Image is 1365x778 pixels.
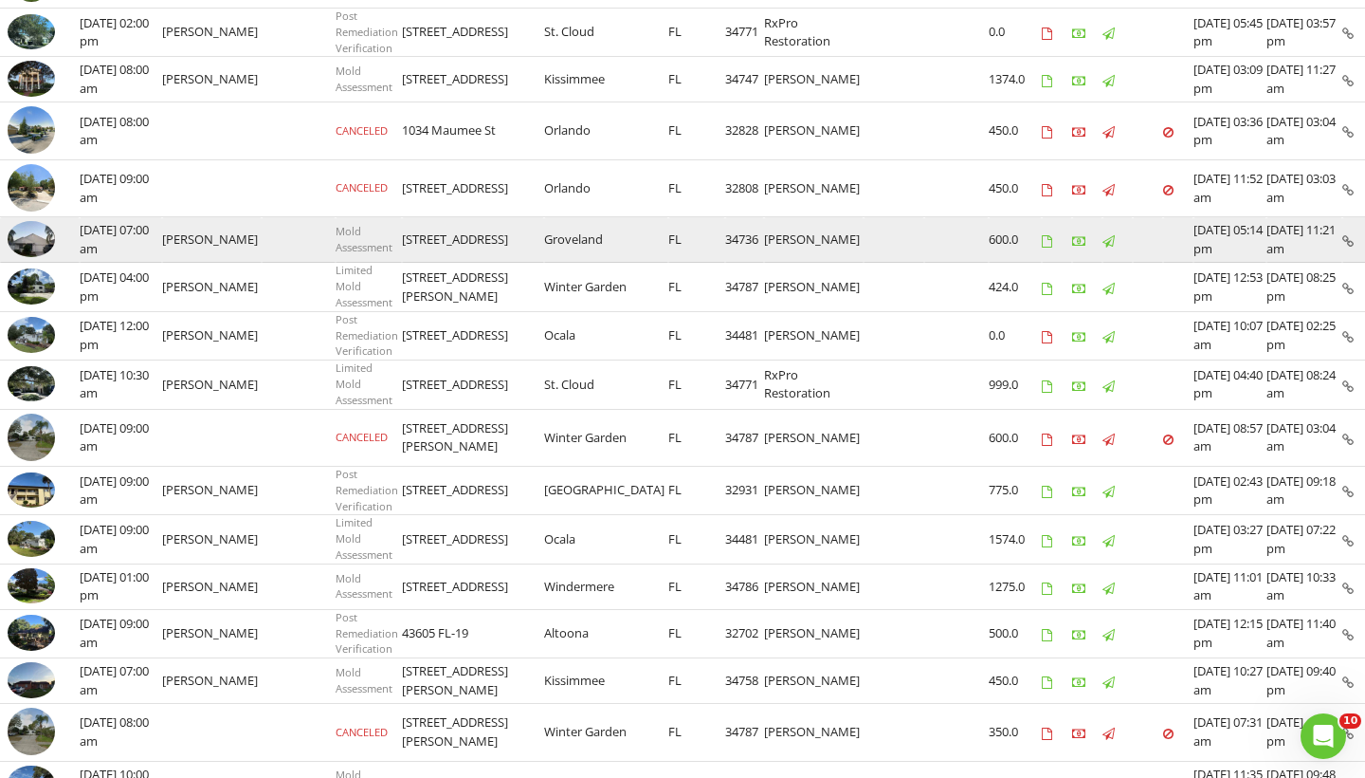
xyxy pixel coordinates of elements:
span: Post Remediation Verification [336,9,398,55]
td: [DATE] 10:27 am [1193,658,1266,704]
td: [DATE] 02:25 pm [1266,311,1342,360]
td: [DATE] 08:24 am [1266,361,1342,409]
span: Mold Assessment [336,224,392,254]
td: 450.0 [989,102,1042,160]
td: [PERSON_NAME] [764,263,864,311]
td: [PERSON_NAME] [764,102,864,160]
img: 9281915%2Fcover_photos%2Fu1Xyv59wxGw7imgMLU99%2Fsmall.jpg [8,269,55,305]
td: [PERSON_NAME] [162,658,262,704]
td: 34481 [725,311,764,360]
td: 450.0 [989,658,1042,704]
img: streetview [8,414,55,461]
td: Winter Garden [544,263,668,311]
td: 1034 Maumee St [402,102,544,160]
img: 9310797%2Fcover_photos%2FzygPh0ZAjO5aq3IsHS6A%2Fsmall.jpg [8,61,55,97]
td: [DATE] 01:00 pm [80,564,162,609]
td: [DATE] 12:15 pm [1193,609,1266,658]
td: [DATE] 12:00 pm [80,311,162,360]
td: [DATE] 12:24 pm [1266,704,1342,762]
td: [PERSON_NAME] [764,467,864,515]
td: Windermere [544,564,668,609]
td: [DATE] 11:40 am [1266,609,1342,658]
td: [DATE] 11:52 am [1193,159,1266,217]
td: 0.0 [989,8,1042,56]
td: 32931 [725,467,764,515]
span: Post Remediation Verification [336,467,398,513]
td: [DATE] 08:25 pm [1266,263,1342,311]
td: [DATE] 03:04 am [1266,102,1342,160]
td: Groveland [544,217,668,263]
span: Limited Mold Assessment [336,361,392,407]
td: Kissimmee [544,57,668,102]
td: [PERSON_NAME] [162,217,262,263]
img: 9180920%2Fcover_photos%2FN6fo7BVD0vZCoFnw1NlH%2Fsmall.jpg [8,472,55,509]
img: 9324484%2Fcover_photos%2FSQ0TJnELEHt3vjOrsupY%2Fsmall.jpg [8,14,55,50]
td: 34787 [725,704,764,762]
td: [DATE] 11:01 am [1193,564,1266,609]
td: 34787 [725,263,764,311]
td: 775.0 [989,467,1042,515]
td: [PERSON_NAME] [764,658,864,704]
td: 350.0 [989,704,1042,762]
td: [DATE] 09:00 am [80,515,162,564]
td: [DATE] 11:21 am [1266,217,1342,263]
td: [DATE] 07:00 am [80,217,162,263]
td: 600.0 [989,409,1042,467]
img: 9151654%2Fcover_photos%2FMpwejbgm1NISRnAfdzWZ%2Fsmall.jpg [8,568,55,604]
td: [GEOGRAPHIC_DATA] [544,467,668,515]
td: [PERSON_NAME] [764,311,864,360]
td: Orlando [544,102,668,160]
td: St. Cloud [544,361,668,409]
span: CANCELED [336,430,388,444]
td: [DATE] 08:00 am [80,102,162,160]
span: Limited Mold Assessment [336,515,392,562]
td: 34771 [725,361,764,409]
img: 9265186%2Fcover_photos%2FztBPXWiQMzRo9U2921Jj%2Fsmall.jpg [8,317,55,353]
td: [DATE] 03:03 am [1266,159,1342,217]
td: FL [668,409,725,467]
td: [PERSON_NAME] [162,609,262,658]
td: [DATE] 05:45 pm [1193,8,1266,56]
td: 32808 [725,159,764,217]
td: [DATE] 03:57 pm [1266,8,1342,56]
td: [STREET_ADDRESS][PERSON_NAME] [402,704,544,762]
td: RxPro Restoration [764,361,864,409]
span: CANCELED [336,123,388,138]
td: FL [668,609,725,658]
td: [PERSON_NAME] [162,564,262,609]
td: FL [668,467,725,515]
span: CANCELED [336,725,388,739]
td: FL [668,159,725,217]
img: streetview [8,708,55,755]
td: [DATE] 04:00 pm [80,263,162,311]
img: 9127292%2Fcover_photos%2FOJLXBOsPJ1LlbPWpbuKQ%2Fsmall.jpg [8,662,55,698]
td: [DATE] 12:53 pm [1193,263,1266,311]
td: [PERSON_NAME] [764,704,864,762]
td: [DATE] 02:43 pm [1193,467,1266,515]
td: [DATE] 10:33 am [1266,564,1342,609]
td: Ocala [544,515,668,564]
td: [PERSON_NAME] [162,361,262,409]
td: [PERSON_NAME] [162,515,262,564]
td: [STREET_ADDRESS] [402,311,544,360]
td: 34771 [725,8,764,56]
td: [STREET_ADDRESS] [402,8,544,56]
td: [DATE] 09:40 pm [1266,658,1342,704]
td: [STREET_ADDRESS][PERSON_NAME] [402,263,544,311]
img: 9181517%2Fcover_photos%2FmEZ5EE2clWQHlTuCE3Bw%2Fsmall.jpg [8,521,55,557]
td: 32828 [725,102,764,160]
iframe: Intercom live chat [1301,713,1346,759]
td: [PERSON_NAME] [162,311,262,360]
td: [DATE] 10:07 am [1193,311,1266,360]
td: Orlando [544,159,668,217]
td: 34747 [725,57,764,102]
td: [STREET_ADDRESS][PERSON_NAME] [402,658,544,704]
td: [PERSON_NAME] [764,217,864,263]
td: [STREET_ADDRESS] [402,515,544,564]
td: [PERSON_NAME] [162,467,262,515]
td: FL [668,311,725,360]
td: 34787 [725,409,764,467]
td: Kissimmee [544,658,668,704]
td: Ocala [544,311,668,360]
td: [DATE] 09:00 am [80,609,162,658]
